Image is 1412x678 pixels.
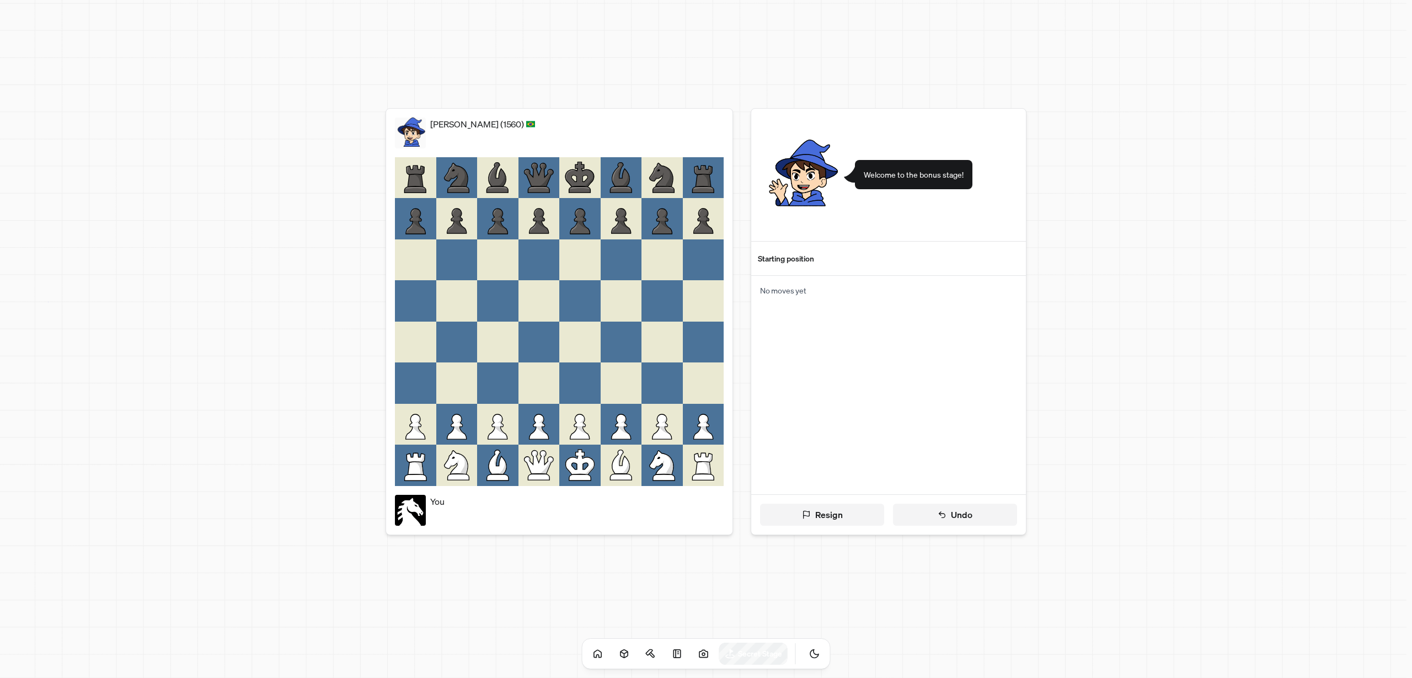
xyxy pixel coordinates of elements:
[719,643,788,665] a: Secret Stage
[395,495,426,536] img: horse.png
[760,285,1017,296] p: No moves yet
[760,504,884,526] button: Resign
[430,495,444,508] p: You
[430,118,524,131] p: [PERSON_NAME] (1560)
[804,643,826,665] button: Toggle Theme
[738,648,782,659] h1: Secret Stage
[893,504,1017,526] button: Undo
[864,169,964,180] span: Welcome to the bonus stage!
[769,140,839,207] img: waving.png
[395,118,426,147] img: default.png
[758,253,1019,264] div: Starting position
[719,643,788,665] canvas: 3D Raymarching shader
